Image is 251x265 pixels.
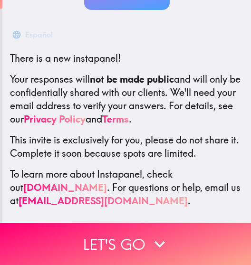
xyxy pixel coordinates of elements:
button: Español [10,25,57,44]
a: Terms [102,113,129,125]
a: [DOMAIN_NAME] [23,181,107,193]
p: Your responses will and will only be confidentially shared with our clients. We'll need your emai... [10,73,243,126]
span: There is a new instapanel! [10,52,121,64]
p: This invite is exclusively for you, please do not share it. Complete it soon because spots are li... [10,133,243,160]
a: Privacy Policy [24,113,86,125]
b: not be made public [90,73,174,85]
a: [EMAIL_ADDRESS][DOMAIN_NAME] [19,195,188,207]
div: Español [25,28,53,41]
p: To learn more about Instapanel, check out . For questions or help, email us at . [10,168,243,208]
